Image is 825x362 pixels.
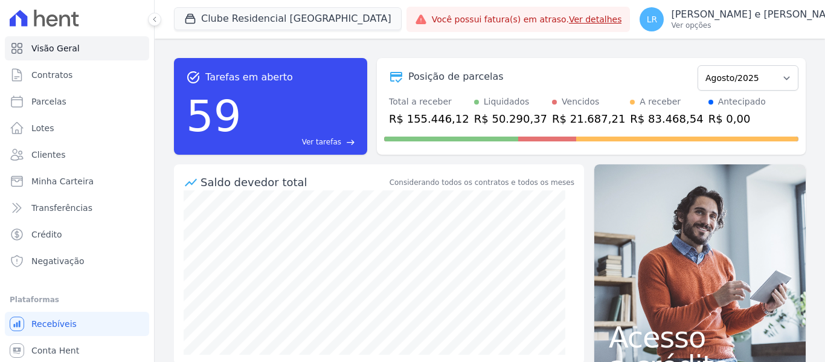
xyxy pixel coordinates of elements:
button: Clube Residencial [GEOGRAPHIC_DATA] [174,7,402,30]
span: Recebíveis [31,318,77,330]
div: R$ 0,00 [708,111,766,127]
span: Negativação [31,255,85,267]
span: Você possui fatura(s) em atraso. [432,13,622,26]
a: Recebíveis [5,312,149,336]
div: A receber [640,95,681,108]
div: Antecipado [718,95,766,108]
span: Conta Hent [31,344,79,357]
span: Lotes [31,122,54,134]
div: Posição de parcelas [408,69,504,84]
span: Visão Geral [31,42,80,54]
a: Ver tarefas east [246,137,355,147]
div: R$ 21.687,21 [552,111,625,127]
span: task_alt [186,70,201,85]
div: R$ 83.468,54 [630,111,703,127]
span: Crédito [31,228,62,241]
a: Parcelas [5,89,149,114]
a: Visão Geral [5,36,149,60]
div: Plataformas [10,293,144,307]
div: Vencidos [562,95,599,108]
span: Transferências [31,202,92,214]
a: Ver detalhes [569,15,622,24]
div: Total a receber [389,95,469,108]
span: Ver tarefas [302,137,341,147]
span: Acesso [609,323,791,352]
span: Parcelas [31,95,66,108]
a: Negativação [5,249,149,273]
span: Minha Carteira [31,175,94,187]
a: Clientes [5,143,149,167]
div: Liquidados [484,95,530,108]
div: R$ 155.446,12 [389,111,469,127]
span: LR [647,15,658,24]
div: R$ 50.290,37 [474,111,547,127]
div: 59 [186,85,242,147]
span: Tarefas em aberto [205,70,293,85]
a: Crédito [5,222,149,247]
div: Considerando todos os contratos e todos os meses [390,177,574,188]
a: Contratos [5,63,149,87]
div: Saldo devedor total [201,174,387,190]
span: Clientes [31,149,65,161]
span: east [346,138,355,147]
a: Transferências [5,196,149,220]
a: Lotes [5,116,149,140]
span: Contratos [31,69,72,81]
a: Minha Carteira [5,169,149,193]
